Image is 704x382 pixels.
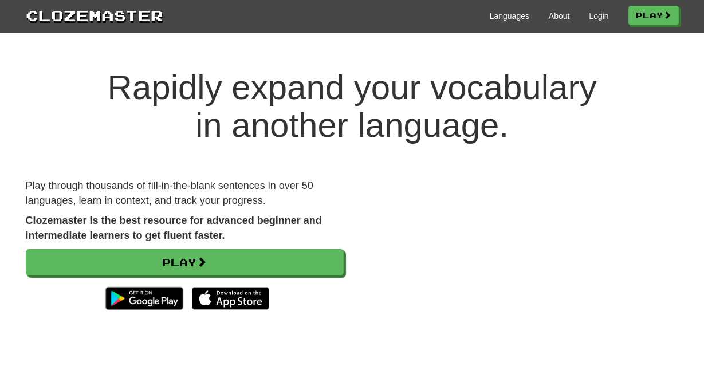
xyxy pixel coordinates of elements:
a: Login [589,10,608,22]
a: Clozemaster [26,5,163,26]
strong: Clozemaster is the best resource for advanced beginner and intermediate learners to get fluent fa... [26,215,322,241]
a: Play [628,6,679,25]
a: About [549,10,570,22]
p: Play through thousands of fill-in-the-blank sentences in over 50 languages, learn in context, and... [26,179,344,208]
img: Download_on_the_App_Store_Badge_US-UK_135x40-25178aeef6eb6b83b96f5f2d004eda3bffbb37122de64afbaef7... [192,287,269,310]
a: Languages [490,10,529,22]
a: Play [26,249,344,275]
img: Get it on Google Play [100,281,188,316]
